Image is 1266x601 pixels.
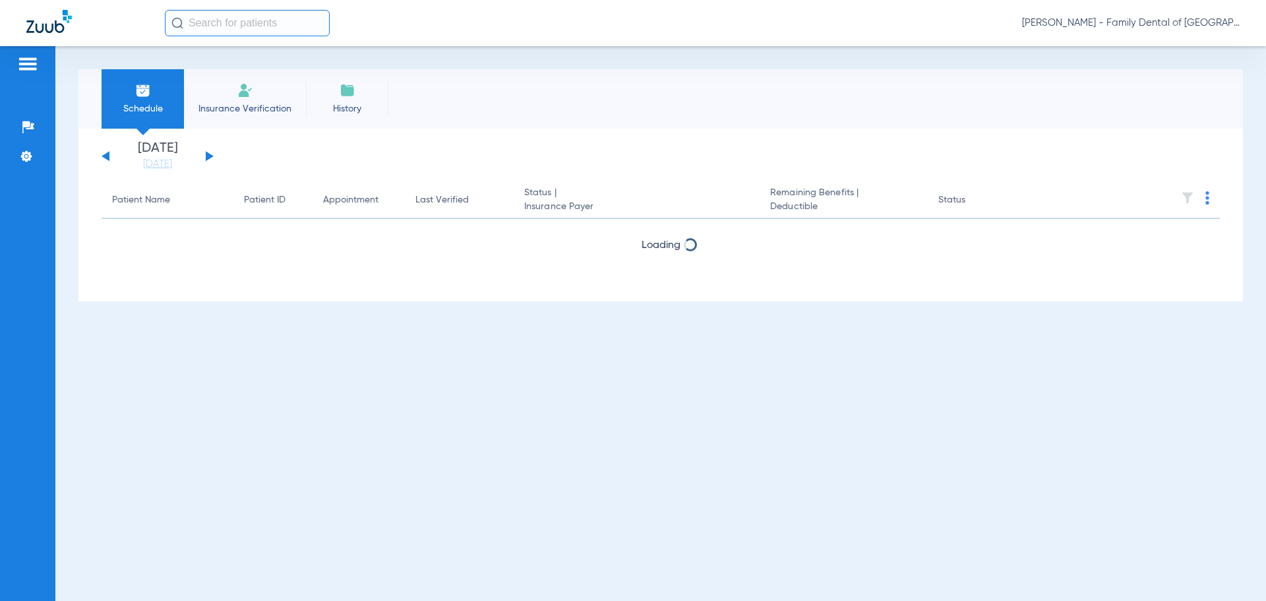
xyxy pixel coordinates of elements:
[171,17,183,29] img: Search Icon
[524,200,749,214] span: Insurance Payer
[112,193,170,207] div: Patient Name
[1205,191,1209,205] img: group-dot-blue.svg
[323,193,378,207] div: Appointment
[17,56,38,72] img: hamburger-icon
[928,182,1017,219] th: Status
[415,193,469,207] div: Last Verified
[1022,16,1240,30] span: [PERSON_NAME] - Family Dental of [GEOGRAPHIC_DATA]
[316,102,378,115] span: History
[237,82,253,98] img: Manual Insurance Verification
[1181,191,1194,205] img: filter.svg
[135,82,151,98] img: Schedule
[760,182,927,219] th: Remaining Benefits |
[770,200,917,214] span: Deductible
[112,193,223,207] div: Patient Name
[244,193,286,207] div: Patient ID
[194,102,296,115] span: Insurance Verification
[415,193,503,207] div: Last Verified
[514,182,760,219] th: Status |
[165,10,330,36] input: Search for patients
[244,193,302,207] div: Patient ID
[340,82,355,98] img: History
[323,193,394,207] div: Appointment
[118,158,197,171] a: [DATE]
[642,240,680,251] span: Loading
[118,142,197,171] li: [DATE]
[111,102,174,115] span: Schedule
[26,10,72,33] img: Zuub Logo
